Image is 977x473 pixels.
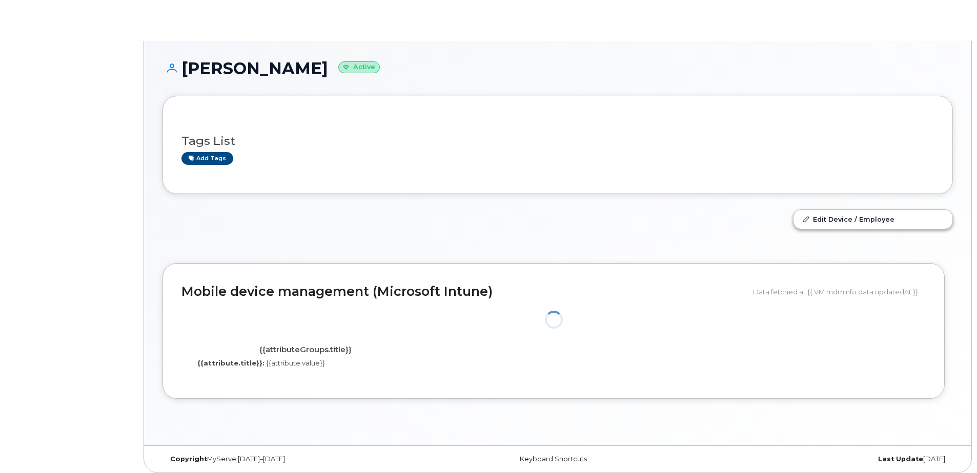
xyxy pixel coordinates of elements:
[189,346,422,354] h4: {{attributeGroups.title}}
[266,359,325,367] span: {{attribute.value}}
[878,455,923,463] strong: Last Update
[338,61,380,73] small: Active
[793,210,952,228] a: Edit Device / Employee
[753,282,926,302] div: Data fetched at {{ VM.mdmInfo.data.updatedAt }}
[181,135,934,147] h3: Tags List
[162,59,953,77] h1: [PERSON_NAME]
[181,152,233,165] a: Add tags
[162,455,426,463] div: MyServe [DATE]–[DATE]
[197,358,264,368] label: {{attribute.title}}:
[520,455,587,463] a: Keyboard Shortcuts
[170,455,207,463] strong: Copyright
[181,285,745,299] h2: Mobile device management (Microsoft Intune)
[689,455,953,463] div: [DATE]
